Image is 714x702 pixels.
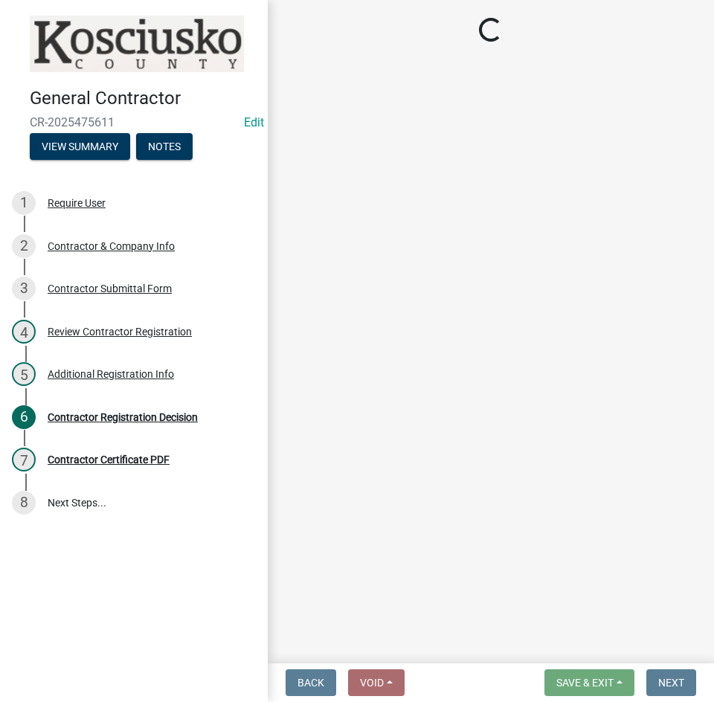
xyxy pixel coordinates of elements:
[48,283,172,294] div: Contractor Submittal Form
[12,234,36,258] div: 2
[556,677,614,689] span: Save & Exit
[48,198,106,208] div: Require User
[48,412,198,422] div: Contractor Registration Decision
[48,454,170,465] div: Contractor Certificate PDF
[30,141,130,153] wm-modal-confirm: Summary
[30,88,256,109] h4: General Contractor
[12,405,36,429] div: 6
[12,448,36,471] div: 7
[48,241,175,251] div: Contractor & Company Info
[12,362,36,386] div: 5
[48,369,174,379] div: Additional Registration Info
[136,141,193,153] wm-modal-confirm: Notes
[30,133,130,160] button: View Summary
[136,133,193,160] button: Notes
[12,191,36,215] div: 1
[544,669,634,696] button: Save & Exit
[297,677,324,689] span: Back
[12,491,36,515] div: 8
[12,320,36,344] div: 4
[30,115,238,129] span: CR-2025475611
[48,326,192,337] div: Review Contractor Registration
[646,669,696,696] button: Next
[360,677,384,689] span: Void
[244,115,264,129] a: Edit
[286,669,336,696] button: Back
[30,16,244,72] img: Kosciusko County, Indiana
[12,277,36,300] div: 3
[658,677,684,689] span: Next
[348,669,405,696] button: Void
[244,115,264,129] wm-modal-confirm: Edit Application Number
